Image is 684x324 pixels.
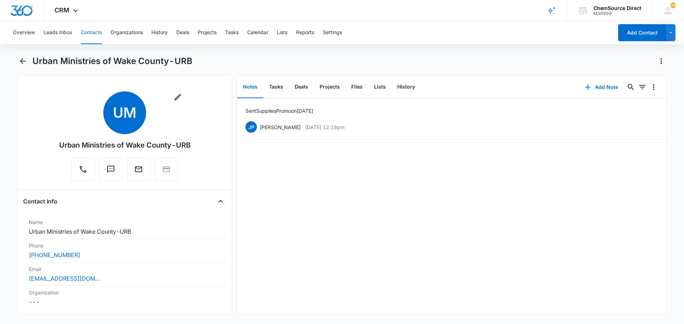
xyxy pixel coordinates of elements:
[23,216,226,239] div: NameUrban Ministries of Wake County-URB
[237,76,263,98] button: Notes
[110,21,143,44] button: Organizations
[625,81,637,93] button: Search...
[314,76,346,98] button: Projects
[29,251,80,259] a: [PHONE_NUMBER]
[225,21,239,44] button: Tasks
[17,55,28,67] button: Back
[43,21,72,44] button: Leads Inbox
[296,21,314,44] button: Reports
[29,265,221,273] label: Email
[594,11,641,16] div: account id
[32,56,192,67] h1: Urban Ministries of Wake County-URB
[618,24,666,41] button: Add Contact
[81,21,102,44] button: Contacts
[99,158,123,181] button: Text
[23,262,226,286] div: Email[EMAIL_ADDRESS][DOMAIN_NAME]
[648,81,659,93] button: Overflow Menu
[71,158,95,181] button: Call
[23,239,226,262] div: Phone[PHONE_NUMBER]
[23,197,57,206] h4: Contact Info
[29,289,221,296] label: Organization
[55,6,69,14] span: CRM
[637,81,648,93] button: Filters
[29,312,221,319] label: Address
[215,196,226,207] button: Close
[578,79,625,96] button: Add Note
[103,91,146,134] span: UM
[305,123,344,131] p: [DATE] 12:18pm
[127,158,150,181] button: Email
[655,55,667,67] button: Actions
[127,169,150,175] a: Email
[29,298,221,306] dd: ---
[323,21,342,44] button: Settings
[247,21,268,44] button: Calendar
[670,2,676,8] span: 29
[29,218,221,226] label: Name
[245,107,313,115] p: Sent Supplies Promo on [DATE]
[23,286,226,309] div: Organization---
[670,2,676,8] div: notifications count
[59,140,191,150] div: Urban Ministries of Wake County-URB
[29,227,221,236] dd: Urban Ministries of Wake County-URB
[13,21,35,44] button: Overview
[263,76,289,98] button: Tasks
[29,274,100,283] a: [EMAIL_ADDRESS][DOMAIN_NAME]
[260,123,301,131] p: [PERSON_NAME]
[99,169,123,175] a: Text
[29,242,221,249] label: Phone
[277,21,287,44] button: Lists
[289,76,314,98] button: Deals
[368,76,392,98] button: Lists
[346,76,368,98] button: Files
[176,21,189,44] button: Deals
[151,21,168,44] button: History
[594,5,641,11] div: account name
[392,76,421,98] button: History
[198,21,217,44] button: Projects
[245,121,257,133] span: JP
[71,169,95,175] a: Call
